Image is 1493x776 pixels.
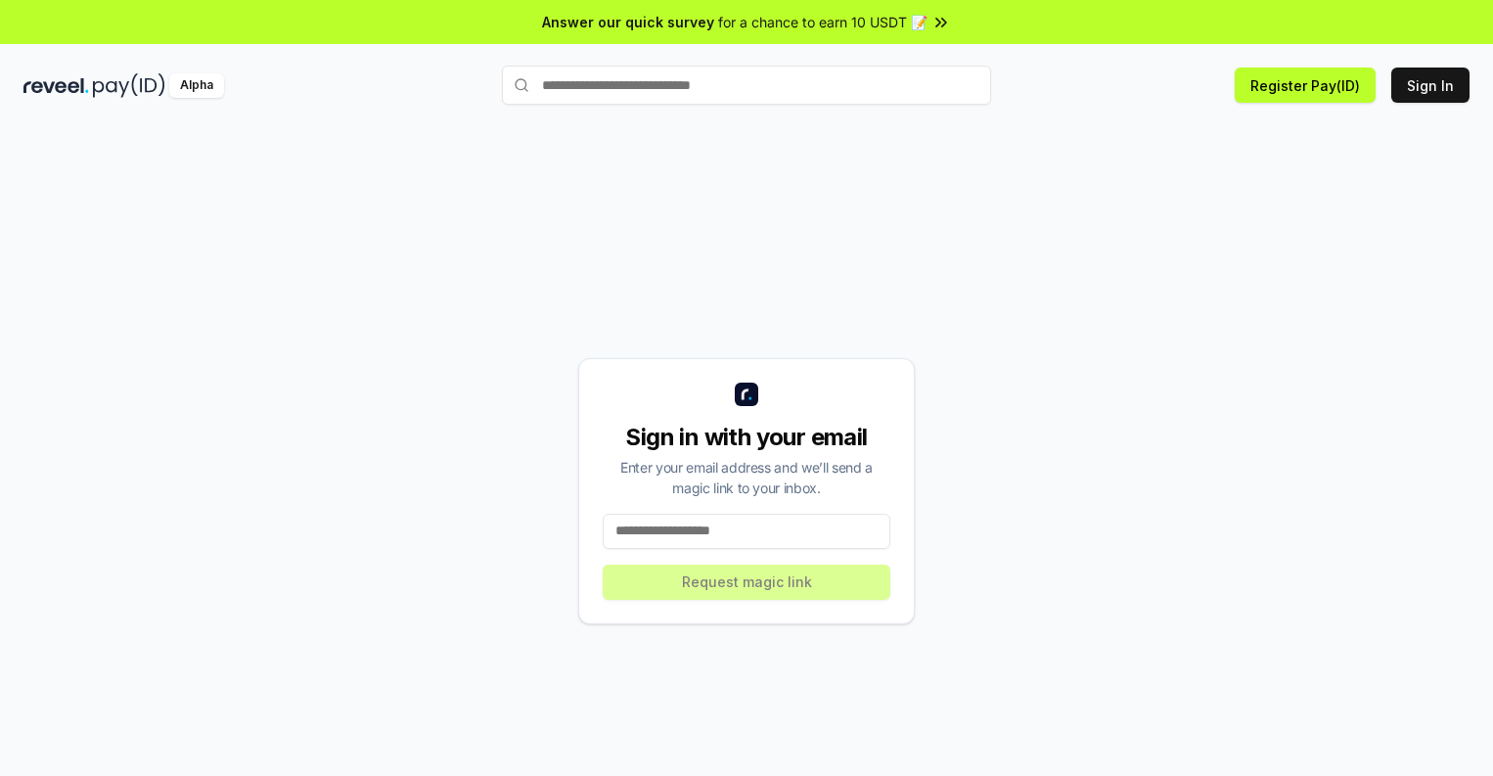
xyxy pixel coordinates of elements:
div: Enter your email address and we’ll send a magic link to your inbox. [603,457,890,498]
img: pay_id [93,73,165,98]
span: Answer our quick survey [542,12,714,32]
button: Sign In [1391,68,1470,103]
button: Register Pay(ID) [1235,68,1376,103]
div: Alpha [169,73,224,98]
span: for a chance to earn 10 USDT 📝 [718,12,927,32]
img: logo_small [735,383,758,406]
img: reveel_dark [23,73,89,98]
div: Sign in with your email [603,422,890,453]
